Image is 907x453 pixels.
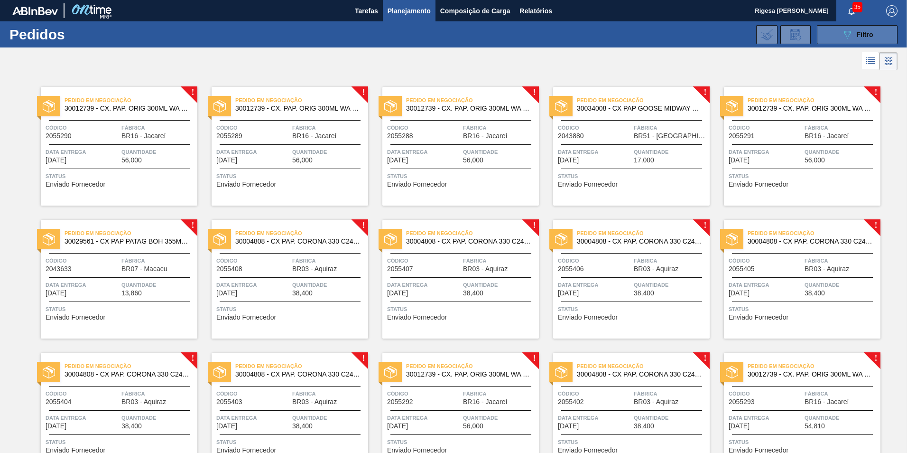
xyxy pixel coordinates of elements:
span: 30004808 - CX PAP. CORONA 330 C24 WAVE [748,238,873,245]
img: status [213,366,226,378]
span: Fábrica [805,389,878,398]
span: Código [729,389,802,398]
span: Data Entrega [729,280,802,290]
span: Pedido em Negociação [65,361,197,371]
span: 2055288 [387,132,413,140]
span: Quantidade [121,147,195,157]
span: Código [387,123,461,132]
span: Fábrica [634,256,707,265]
span: 2043633 [46,265,72,273]
span: 2055293 [729,398,755,406]
span: Status [729,304,878,314]
span: Quantidade [292,280,366,290]
span: Status [729,437,878,447]
span: Data Entrega [387,147,461,157]
span: 30012739 - CX. PAP. ORIG 300ML WA 300ML PROP 429 [65,105,190,112]
button: Filtro [817,25,898,44]
span: Status [46,171,195,181]
span: Data Entrega [558,413,631,423]
span: 38,400 [805,290,825,297]
span: 2055291 [729,132,755,140]
span: 35 [852,2,862,12]
span: Status [558,171,707,181]
span: Quantidade [463,413,537,423]
span: Enviado Fornecedor [387,181,447,188]
img: status [555,366,567,378]
span: Filtro [857,31,873,38]
span: Código [46,389,119,398]
span: Data Entrega [46,413,119,423]
span: Status [387,304,537,314]
span: Enviado Fornecedor [46,314,105,321]
span: Enviado Fornecedor [729,314,788,321]
span: Enviado Fornecedor [558,314,618,321]
span: 07/11/2025 [46,290,66,297]
span: Data Entrega [216,147,290,157]
span: Data Entrega [387,280,461,290]
span: Código [216,256,290,265]
span: Quantidade [805,280,878,290]
span: Quantidade [292,413,366,423]
span: 2055290 [46,132,72,140]
span: Status [216,304,366,314]
span: Planejamento [388,5,431,17]
img: status [43,233,55,245]
span: Data Entrega [387,413,461,423]
span: Fábrica [292,123,366,132]
span: Código [387,256,461,265]
span: 30004808 - CX PAP. CORONA 330 C24 WAVE [235,238,361,245]
span: 2055407 [387,265,413,273]
span: Fábrica [121,256,195,265]
span: 2055408 [216,265,242,273]
img: status [384,100,397,113]
span: Código [558,389,631,398]
span: Código [216,389,290,398]
a: !statusPedido em Negociação30012739 - CX. PAP. ORIG 300ML WA 300ML PROP 429Código2055290FábricaBR... [27,87,197,206]
span: BR07 - Macacu [121,265,167,273]
span: 05/11/2025 [387,157,408,164]
span: Status [216,171,366,181]
span: Fábrica [292,389,366,398]
img: status [213,100,226,113]
span: Código [729,123,802,132]
span: 30004808 - CX PAP. CORONA 330 C24 WAVE [65,371,190,378]
span: Pedido em Negociação [235,361,368,371]
span: BR51 - Bohemia [634,132,707,140]
span: Código [216,123,290,132]
span: 38,400 [121,423,142,430]
span: Quantidade [463,147,537,157]
span: Status [729,171,878,181]
img: Logout [886,5,898,17]
span: Código [46,256,119,265]
span: 13,860 [121,290,142,297]
span: 56,000 [805,157,825,164]
span: Código [46,123,119,132]
a: !statusPedido em Negociação30029561 - CX PAP PATAG BOH 355ML C12 NIV24Código2043633FábricaBR07 - ... [27,220,197,339]
span: 01/12/2025 [729,290,750,297]
span: 2055402 [558,398,584,406]
span: BR03 - Aquiraz [463,265,508,273]
span: 30004808 - CX PAP. CORONA 330 C24 WAVE [406,238,531,245]
span: Quantidade [634,147,707,157]
span: BR16 - Jacareí [121,132,166,140]
span: Código [558,256,631,265]
h1: Pedidos [9,29,151,40]
span: 30004808 - CX PAP. CORONA 330 C24 WAVE [235,371,361,378]
img: status [43,100,55,113]
span: Status [216,437,366,447]
span: BR16 - Jacareí [292,132,336,140]
div: Importar Negociações dos Pedidos [756,25,777,44]
span: Fábrica [121,389,195,398]
span: 56,000 [292,157,313,164]
span: Quantidade [121,413,195,423]
span: Enviado Fornecedor [729,181,788,188]
span: Status [46,304,195,314]
div: Visão em Cards [879,52,898,70]
span: Quantidade [805,413,878,423]
span: 56,000 [463,157,483,164]
span: 2055403 [216,398,242,406]
span: Pedido em Negociação [748,361,880,371]
a: !statusPedido em Negociação30012739 - CX. PAP. ORIG 300ML WA 300ML PROP 429Código2055288FábricaBR... [368,87,539,206]
span: Quantidade [292,147,366,157]
span: 30012739 - CX. PAP. ORIG 300ML WA 300ML PROP 429 [748,371,873,378]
